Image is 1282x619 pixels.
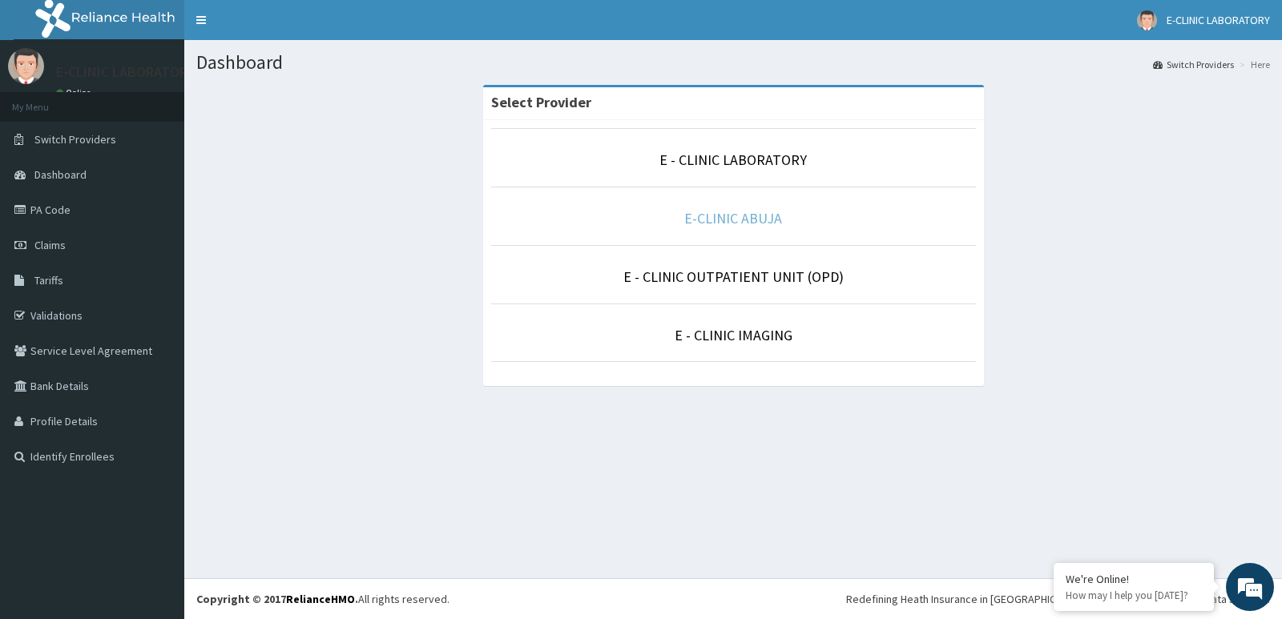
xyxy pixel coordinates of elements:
[623,267,844,286] a: E - CLINIC OUTPATIENT UNIT (OPD)
[684,209,782,227] a: E-CLINIC ABUJA
[34,273,63,287] span: Tariffs
[1066,589,1202,602] p: How may I help you today?
[846,591,1270,607] div: Redefining Heath Insurance in [GEOGRAPHIC_DATA] using Telemedicine and Data Science!
[56,65,195,79] p: E-CLINIC LABORATORY
[34,132,116,147] span: Switch Providers
[491,93,591,111] strong: Select Provider
[1236,58,1270,71] li: Here
[34,238,66,252] span: Claims
[8,48,44,84] img: User Image
[56,87,95,98] a: Online
[34,167,87,182] span: Dashboard
[675,326,792,344] a: E - CLINIC IMAGING
[1153,58,1234,71] a: Switch Providers
[659,151,807,169] a: E - CLINIC LABORATORY
[184,578,1282,619] footer: All rights reserved.
[196,592,358,606] strong: Copyright © 2017 .
[1137,10,1157,30] img: User Image
[1167,13,1270,27] span: E-CLINIC LABORATORY
[1066,572,1202,586] div: We're Online!
[196,52,1270,73] h1: Dashboard
[286,592,355,606] a: RelianceHMO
